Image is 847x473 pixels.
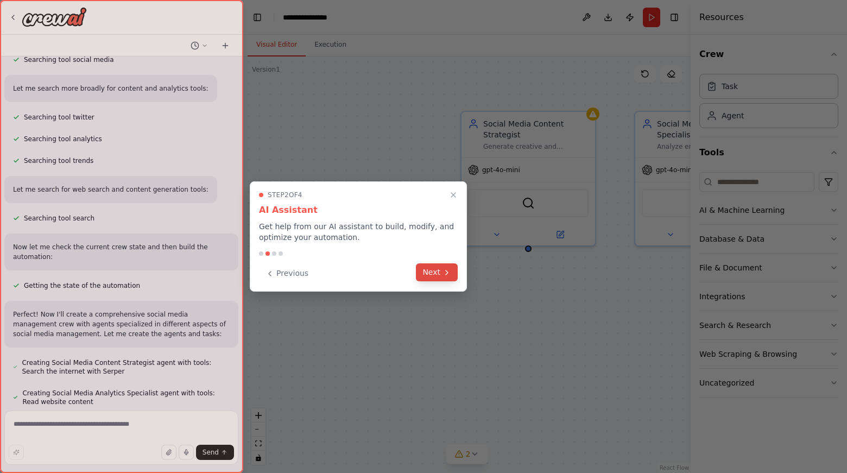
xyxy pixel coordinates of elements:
button: Next [416,263,458,281]
button: Previous [259,264,315,282]
p: Get help from our AI assistant to build, modify, and optimize your automation. [259,221,458,243]
h3: AI Assistant [259,204,458,217]
span: Step 2 of 4 [268,191,302,199]
button: Close walkthrough [447,188,460,201]
button: Hide left sidebar [250,10,265,25]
